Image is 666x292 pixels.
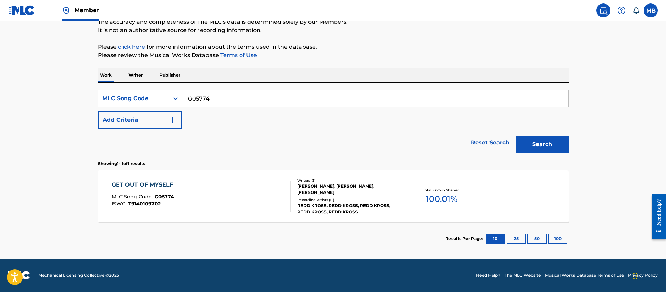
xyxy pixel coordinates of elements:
button: 50 [527,234,547,244]
img: search [599,6,608,15]
button: Search [516,136,569,153]
div: Recording Artists ( 11 ) [297,197,402,203]
span: ISWC : [112,200,128,207]
p: Please review the Musical Works Database [98,51,569,60]
iframe: Chat Widget [631,259,666,292]
p: Results Per Page: [445,236,485,242]
button: 10 [486,234,505,244]
a: Reset Search [468,135,513,150]
div: REDD KROSS, REDD KROSS, REDD KROSS, REDD KROSS, REDD KROSS [297,203,402,215]
a: Need Help? [476,272,500,278]
span: Member [75,6,99,14]
button: 25 [507,234,526,244]
img: Top Rightsholder [62,6,70,15]
div: Drag [633,266,637,286]
p: Writer [126,68,145,82]
img: logo [8,271,30,279]
div: GET OUT OF MYSELF [112,181,177,189]
img: help [617,6,626,15]
p: The accuracy and completeness of The MLC's data is determined solely by our Members. [98,18,569,26]
span: MLC Song Code : [112,194,155,200]
p: Showing 1 - 1 of 1 results [98,160,145,167]
a: Terms of Use [219,52,257,58]
div: User Menu [644,3,658,17]
div: Help [614,3,628,17]
img: MLC Logo [8,5,35,15]
p: Please for more information about the terms used in the database. [98,43,569,51]
a: Public Search [596,3,610,17]
a: The MLC Website [504,272,541,278]
span: Mechanical Licensing Collective © 2025 [38,272,119,278]
button: Add Criteria [98,111,182,129]
a: click here [118,44,145,50]
p: Publisher [157,68,182,82]
div: Writers ( 3 ) [297,178,402,183]
iframe: Resource Center [647,189,666,245]
a: Musical Works Database Terms of Use [545,272,624,278]
p: Work [98,68,114,82]
div: MLC Song Code [102,94,165,103]
div: [PERSON_NAME], [PERSON_NAME], [PERSON_NAME] [297,183,402,196]
a: Privacy Policy [628,272,658,278]
span: G05774 [155,194,174,200]
span: 100.01 % [426,193,457,205]
form: Search Form [98,90,569,157]
p: Total Known Shares: [423,188,460,193]
button: 100 [548,234,567,244]
a: GET OUT OF MYSELFMLC Song Code:G05774ISWC:T9140109702Writers (3)[PERSON_NAME], [PERSON_NAME], [PE... [98,170,569,222]
p: It is not an authoritative source for recording information. [98,26,569,34]
img: 9d2ae6d4665cec9f34b9.svg [168,116,177,124]
div: Notifications [633,7,640,14]
span: T9140109702 [128,200,161,207]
